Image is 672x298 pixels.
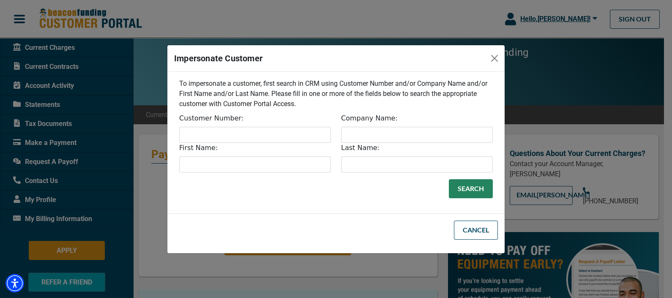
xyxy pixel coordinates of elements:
button: Close [488,52,501,65]
div: Accessibility Menu [5,274,24,293]
h5: Impersonate Customer [174,52,262,65]
button: Cancel [454,221,498,240]
label: Last Name: [341,143,380,153]
p: To impersonate a customer, first search in CRM using Customer Number and/or Company Name and/or F... [179,79,493,109]
label: First Name: [179,143,218,153]
label: Customer Number: [179,113,243,123]
label: Company Name: [341,113,398,123]
button: Search [449,179,493,198]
